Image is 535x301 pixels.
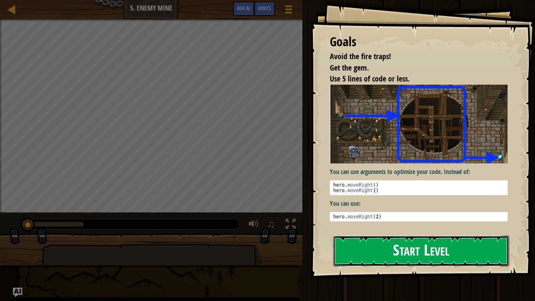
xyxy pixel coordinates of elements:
span: Avoid the fire traps! [330,51,391,62]
li: Avoid the fire traps! [320,51,506,62]
button: Adjust volume [246,217,262,233]
span: ♫ [267,218,275,230]
span: Ask AI [237,4,250,12]
button: Toggle fullscreen [283,217,298,233]
li: Get the gem. [320,62,506,74]
li: Use 5 lines of code or less. [320,73,506,85]
button: Start Level [333,236,509,267]
button: ♫ [266,217,279,233]
button: Show game menu [279,2,298,20]
span: Use 5 lines of code or less. [330,73,410,84]
div: Goals [330,33,508,51]
p: You can use: [330,199,513,208]
p: You can use arguments to optimize your code. Instead of: [330,167,513,176]
button: Ask AI [233,2,254,16]
button: Ask AI [13,288,22,297]
img: Enemy mine [330,85,513,163]
span: Get the gem. [330,62,369,73]
span: Hints [258,4,271,12]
